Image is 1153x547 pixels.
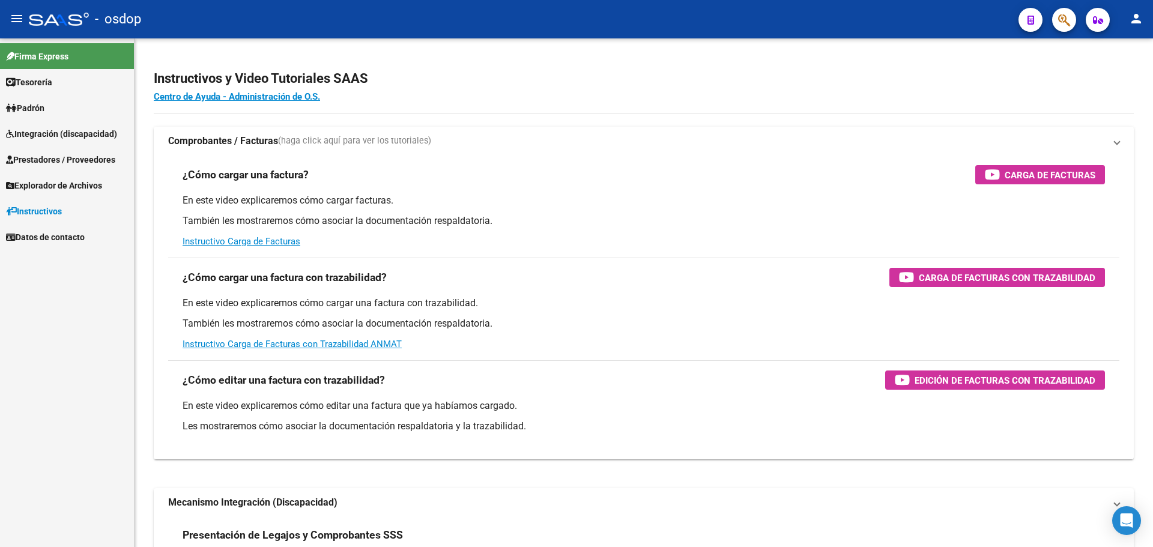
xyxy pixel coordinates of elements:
[885,370,1105,390] button: Edición de Facturas con Trazabilidad
[183,194,1105,207] p: En este video explicaremos cómo cargar facturas.
[6,153,115,166] span: Prestadores / Proveedores
[1112,506,1141,535] div: Open Intercom Messenger
[183,317,1105,330] p: También les mostraremos cómo asociar la documentación respaldatoria.
[183,339,402,349] a: Instructivo Carga de Facturas con Trazabilidad ANMAT
[915,373,1095,388] span: Edición de Facturas con Trazabilidad
[6,101,44,115] span: Padrón
[6,50,68,63] span: Firma Express
[154,127,1134,156] mat-expansion-panel-header: Comprobantes / Facturas(haga click aquí para ver los tutoriales)
[6,76,52,89] span: Tesorería
[168,134,278,148] strong: Comprobantes / Facturas
[975,165,1105,184] button: Carga de Facturas
[278,134,431,148] span: (haga click aquí para ver los tutoriales)
[154,156,1134,459] div: Comprobantes / Facturas(haga click aquí para ver los tutoriales)
[183,297,1105,310] p: En este video explicaremos cómo cargar una factura con trazabilidad.
[183,372,385,388] h3: ¿Cómo editar una factura con trazabilidad?
[6,127,117,141] span: Integración (discapacidad)
[168,496,337,509] strong: Mecanismo Integración (Discapacidad)
[10,11,24,26] mat-icon: menu
[154,488,1134,517] mat-expansion-panel-header: Mecanismo Integración (Discapacidad)
[95,6,141,32] span: - osdop
[6,231,85,244] span: Datos de contacto
[154,67,1134,90] h2: Instructivos y Video Tutoriales SAAS
[1129,11,1143,26] mat-icon: person
[183,420,1105,433] p: Les mostraremos cómo asociar la documentación respaldatoria y la trazabilidad.
[183,399,1105,413] p: En este video explicaremos cómo editar una factura que ya habíamos cargado.
[6,205,62,218] span: Instructivos
[919,270,1095,285] span: Carga de Facturas con Trazabilidad
[6,179,102,192] span: Explorador de Archivos
[183,214,1105,228] p: También les mostraremos cómo asociar la documentación respaldatoria.
[889,268,1105,287] button: Carga de Facturas con Trazabilidad
[1005,168,1095,183] span: Carga de Facturas
[154,91,320,102] a: Centro de Ayuda - Administración de O.S.
[183,166,309,183] h3: ¿Cómo cargar una factura?
[183,269,387,286] h3: ¿Cómo cargar una factura con trazabilidad?
[183,527,403,543] h3: Presentación de Legajos y Comprobantes SSS
[183,236,300,247] a: Instructivo Carga de Facturas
